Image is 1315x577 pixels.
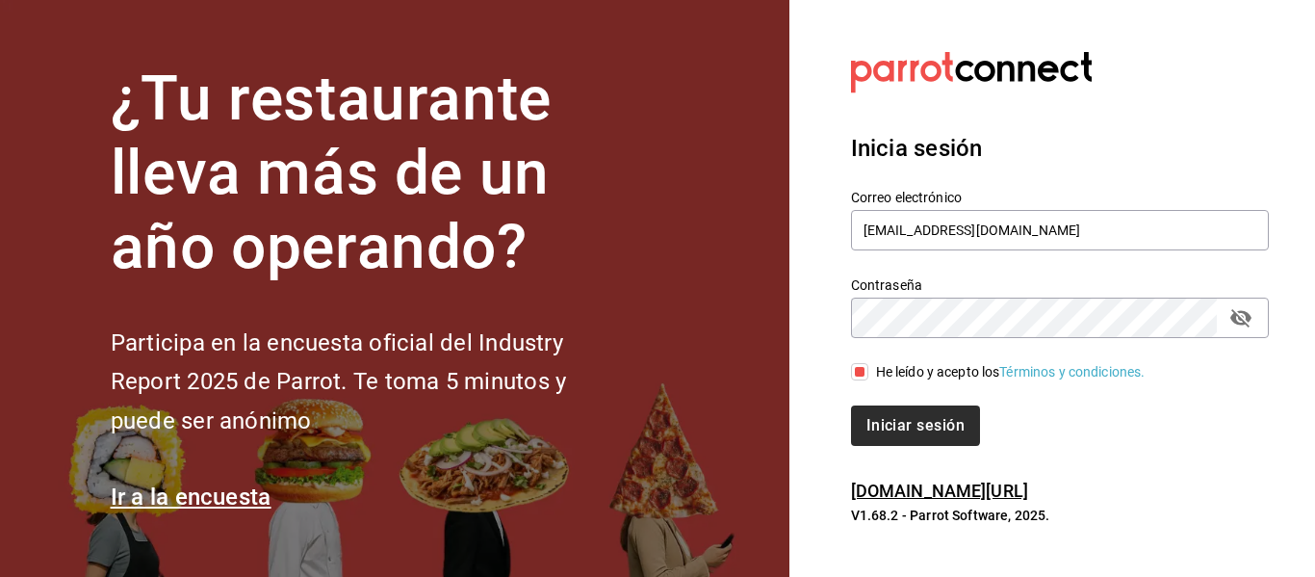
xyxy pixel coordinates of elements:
[851,131,1269,166] h3: Inicia sesión
[851,278,1269,292] label: Contraseña
[851,506,1269,525] p: V1.68.2 - Parrot Software, 2025.
[999,364,1145,380] a: Términos y condiciones.
[851,191,1269,204] label: Correo electrónico
[851,210,1269,250] input: Ingresa tu correo electrónico
[851,406,980,446] button: Iniciar sesión
[851,481,1028,501] a: [DOMAIN_NAME][URL]
[1225,302,1257,334] button: passwordField
[876,362,1146,382] div: He leído y acepto los
[111,484,271,511] a: Ir a la encuesta
[111,324,631,441] h2: Participa en la encuesta oficial del Industry Report 2025 de Parrot. Te toma 5 minutos y puede se...
[111,63,631,284] h1: ¿Tu restaurante lleva más de un año operando?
